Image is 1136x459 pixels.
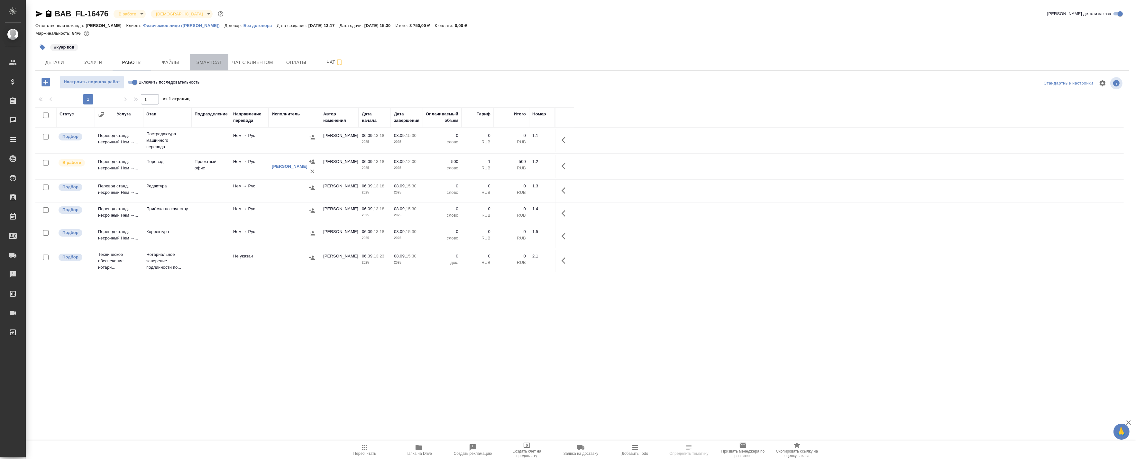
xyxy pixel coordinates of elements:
span: Папка на Drive [406,451,432,456]
div: 1.1 [532,132,552,139]
p: 08.09, [394,133,406,138]
p: 12:00 [406,159,417,164]
p: слово [426,235,458,241]
span: Призвать менеджера по развитию [720,449,766,458]
p: RUB [497,165,526,171]
span: Оплаты [281,59,312,67]
div: Можно подбирать исполнителей [58,253,92,262]
p: Дата сдачи: [340,23,364,28]
span: Создать счет на предоплату [504,449,550,458]
td: [PERSON_NAME] [320,225,359,248]
button: Здесь прячутся важные кнопки [558,206,573,221]
div: Этап [146,111,156,117]
button: Пересчитать [338,441,392,459]
p: Постредактура машинного перевода [146,131,188,150]
p: 0 [426,183,458,189]
p: 13:18 [374,159,384,164]
p: RUB [497,189,526,196]
span: Файлы [155,59,186,67]
svg: Подписаться [335,59,343,66]
p: 0 [497,253,526,259]
p: 0 [426,253,458,259]
div: Итого [514,111,526,117]
p: 13:18 [374,133,384,138]
p: 15:30 [406,133,417,138]
p: 0 [426,229,458,235]
div: Можно подбирать исполнителей [58,183,92,192]
p: RUB [465,212,490,219]
p: 2025 [362,259,388,266]
p: RUB [465,235,490,241]
p: 0 [426,206,458,212]
p: Договор: [224,23,243,28]
td: Нем → Рус [230,180,269,202]
span: Включить последовательность [139,79,200,85]
button: Доп статусы указывают на важность/срочность заказа [216,10,225,18]
p: 500 [497,158,526,165]
p: 84% [72,31,82,36]
p: 06.09, [362,159,374,164]
div: В работе [114,10,146,18]
p: Дата создания: [277,23,308,28]
p: 0 [465,132,490,139]
span: Добавить Todo [622,451,648,456]
button: Добавить работу [37,76,55,89]
button: Создать счет на предоплату [500,441,554,459]
p: RUB [465,165,490,171]
button: Здесь прячутся важные кнопки [558,253,573,268]
span: Создать рекламацию [454,451,492,456]
a: Физическое лицо ([PERSON_NAME]) [143,22,224,28]
button: Определить тематику [662,441,716,459]
p: 2025 [394,212,420,219]
div: В работе [151,10,212,18]
span: Пересчитать [353,451,376,456]
button: Создать рекламацию [446,441,500,459]
span: Определить тематику [669,451,708,456]
td: Перевод станд. несрочный Нем →... [95,129,143,152]
button: Здесь прячутся важные кнопки [558,132,573,148]
button: Назначить [307,157,317,166]
p: 0 [497,206,526,212]
span: Smartcat [194,59,224,67]
td: [PERSON_NAME] [320,129,359,152]
p: Клиент: [126,23,143,28]
p: Корректура [146,229,188,235]
p: RUB [497,212,526,219]
button: Скопировать ссылку на оценку заказа [770,441,824,459]
button: 500.00 RUB; [82,29,91,38]
p: 500 [426,158,458,165]
p: Подбор [62,207,78,213]
a: [PERSON_NAME] [272,164,307,169]
button: Заявка на доставку [554,441,608,459]
p: 2025 [362,165,388,171]
div: 1.3 [532,183,552,189]
button: Здесь прячутся важные кнопки [558,229,573,244]
p: 06.09, [362,229,374,234]
p: RUB [465,189,490,196]
p: слово [426,212,458,219]
span: Работы [116,59,147,67]
button: Сгруппировать [98,111,105,118]
button: Назначить [307,229,317,238]
p: RUB [497,259,526,266]
p: 0 [465,253,490,259]
td: Нем → Рус [230,225,269,248]
p: 06.09, [362,254,374,258]
p: 0 [497,132,526,139]
span: Посмотреть информацию [1110,77,1124,89]
p: слово [426,139,458,145]
button: Здесь прячутся важные кнопки [558,158,573,174]
span: 🙏 [1116,425,1127,438]
p: 0 [426,132,458,139]
button: Назначить [307,183,317,193]
p: 08.09, [394,206,406,211]
p: #куар код [54,44,74,50]
td: Техническое обеспечение нотари... [95,248,143,274]
p: 1 [465,158,490,165]
p: RUB [497,139,526,145]
div: 1.2 [532,158,552,165]
p: Подбор [62,254,78,260]
button: Назначить [307,206,317,215]
p: Подбор [62,230,78,236]
p: Редактура [146,183,188,189]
